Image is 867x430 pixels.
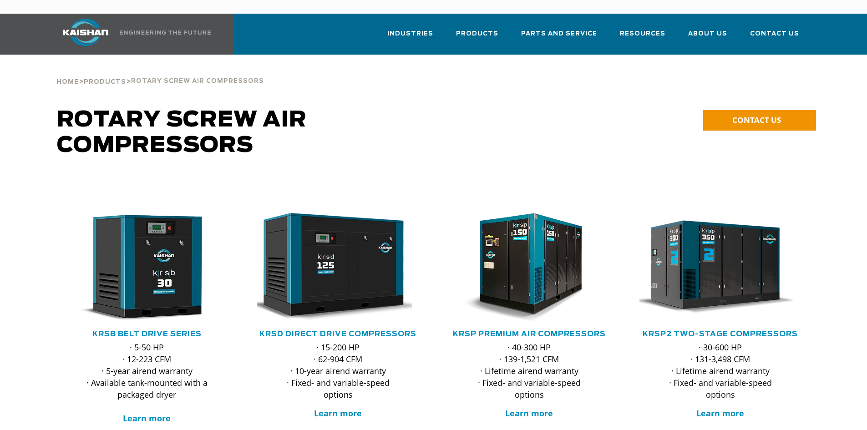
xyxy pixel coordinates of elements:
a: Resources [620,22,665,53]
span: Contact Us [750,29,799,39]
a: Kaishan USA [51,14,213,55]
img: Engineering the future [120,30,211,35]
span: CONTACT US [732,115,781,125]
p: · 15-200 HP · 62-904 CFM · 10-year airend warranty · Fixed- and variable-speed options [275,341,401,400]
a: KRSD Direct Drive Compressors [259,330,416,338]
div: krsd125 [257,213,419,322]
span: Products [84,79,126,85]
span: Parts and Service [521,29,597,39]
p: · 40-300 HP · 139-1,521 CFM · Lifetime airend warranty · Fixed- and variable-speed options [466,341,592,400]
a: Learn more [123,413,171,424]
span: Home [56,79,79,85]
span: About Us [688,29,727,39]
a: Learn more [505,408,553,419]
a: CONTACT US [703,110,816,131]
p: · 5-50 HP · 12-223 CFM · 5-year airend warranty · Available tank-mounted with a packaged dryer [84,341,210,424]
div: > > [56,55,264,89]
div: krsp350 [639,213,801,322]
span: Industries [387,29,433,39]
a: Products [456,22,498,53]
a: Learn more [314,408,362,419]
a: Learn more [696,408,744,419]
span: Rotary Screw Air Compressors [57,109,307,157]
img: krsd125 [250,213,412,322]
img: kaishan logo [51,19,120,46]
img: krsb30 [59,213,221,322]
a: Parts and Service [521,22,597,53]
a: Industries [387,22,433,53]
div: krsp150 [448,213,610,322]
a: KRSP Premium Air Compressors [453,330,606,338]
span: Products [456,29,498,39]
p: · 30-600 HP · 131-3,498 CFM · Lifetime airend warranty · Fixed- and variable-speed options [658,341,783,400]
span: Resources [620,29,665,39]
a: Home [56,77,79,86]
span: Rotary Screw Air Compressors [131,78,264,84]
div: krsb30 [66,213,228,322]
img: krsp350 [633,213,795,322]
img: krsp150 [441,213,603,322]
a: About Us [688,22,727,53]
a: KRSP2 Two-Stage Compressors [643,330,798,338]
a: Products [84,77,126,86]
a: KRSB Belt Drive Series [92,330,202,338]
a: Contact Us [750,22,799,53]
